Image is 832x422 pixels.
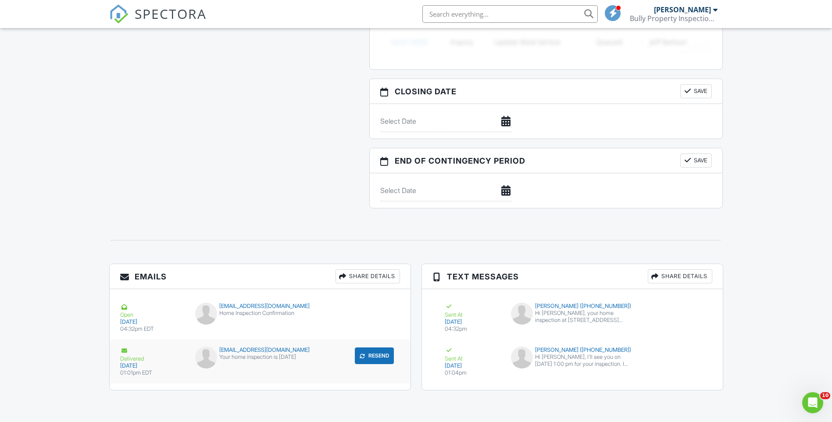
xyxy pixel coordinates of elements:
[195,303,217,325] img: default-user-f0147aede5fd5fa78ca7ade42f37bd4542148d508eef1c3d3ea960f66861d68b.jpg
[395,155,525,167] span: End of Contingency Period
[109,4,129,24] img: The Best Home Inspection Software - Spectora
[432,340,712,383] a: Sent At [DATE] 01:04pm [PERSON_NAME] ([PHONE_NUMBER]) Hi [PERSON_NAME], I'll see you on [DATE] 1:...
[355,347,394,364] button: Resend
[380,180,512,201] input: Select Date
[511,347,533,368] img: default-user-f0147aede5fd5fa78ca7ade42f37bd4542148d508eef1c3d3ea960f66861d68b.jpg
[648,269,712,283] div: Share Details
[445,362,501,369] div: [DATE]
[395,86,457,97] span: Closing date
[135,4,207,23] span: SPECTORA
[802,392,823,413] iframe: Intercom live chat
[535,310,633,324] div: Hi [PERSON_NAME], your home inspection at [STREET_ADDRESS][PERSON_NAME] is scheduled for [DATE] 1...
[654,5,711,14] div: [PERSON_NAME]
[110,264,411,289] h3: Emails
[820,392,830,399] span: 10
[511,303,533,325] img: default-user-f0147aede5fd5fa78ca7ade42f37bd4542148d508eef1c3d3ea960f66861d68b.jpg
[432,296,712,340] a: Sent At [DATE] 04:32pm [PERSON_NAME] ([PHONE_NUMBER]) Hi [PERSON_NAME], your home inspection at [...
[195,354,325,361] div: Your home inspection is [DATE]
[195,310,325,317] div: Home Inspection Confirmation
[445,369,501,376] div: 01:04pm
[630,14,718,23] div: Bully Property Inspections LLC
[445,303,501,318] div: Sent At
[110,340,411,383] a: Delivered [DATE] 01:01pm EDT [EMAIL_ADDRESS][DOMAIN_NAME] Your home inspection is [DATE] Resend
[445,325,501,333] div: 04:32pm
[120,347,185,362] div: Delivered
[195,347,325,354] div: [EMAIL_ADDRESS][DOMAIN_NAME]
[535,354,633,368] div: Hi [PERSON_NAME], I'll see you on [DATE] 1:00 pm for your inspection. I look forward to it! - [PE...
[422,264,723,289] h3: Text Messages
[120,362,185,369] div: [DATE]
[120,325,185,333] div: 04:32pm EDT
[422,5,598,23] input: Search everything...
[120,303,185,318] div: Open
[511,347,633,354] div: [PERSON_NAME] ([PHONE_NUMBER])
[511,303,633,310] div: [PERSON_NAME] ([PHONE_NUMBER])
[109,12,207,30] a: SPECTORA
[680,84,712,98] button: Save
[336,269,400,283] div: Share Details
[110,296,411,340] a: Open [DATE] 04:32pm EDT [EMAIL_ADDRESS][DOMAIN_NAME] Home Inspection Confirmation
[195,347,217,368] img: default-user-f0147aede5fd5fa78ca7ade42f37bd4542148d508eef1c3d3ea960f66861d68b.jpg
[120,369,185,376] div: 01:01pm EDT
[445,318,501,325] div: [DATE]
[445,347,501,362] div: Sent At
[195,303,325,310] div: [EMAIL_ADDRESS][DOMAIN_NAME]
[120,318,185,325] div: [DATE]
[380,111,512,132] input: Select Date
[680,154,712,168] button: Save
